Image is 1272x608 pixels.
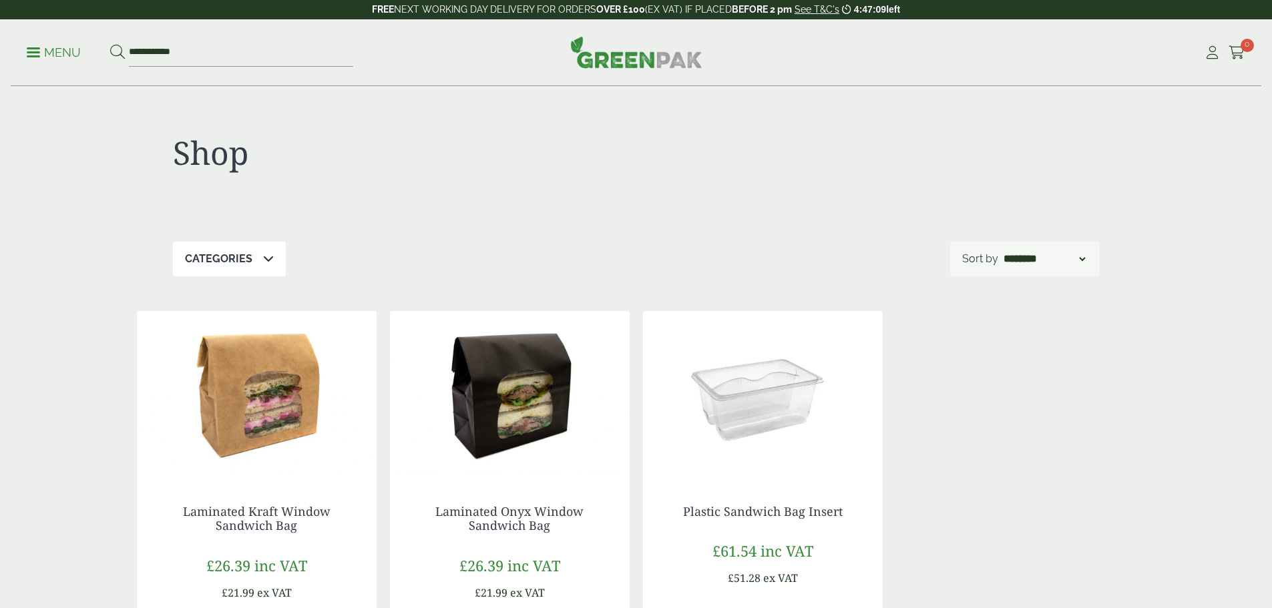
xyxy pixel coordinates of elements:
[257,585,292,600] span: ex VAT
[222,585,254,600] span: £21.99
[390,311,630,478] img: Laminated Black Sandwich Bag
[1204,46,1221,59] i: My Account
[254,555,307,575] span: inc VAT
[570,36,702,68] img: GreenPak Supplies
[507,555,560,575] span: inc VAT
[795,4,839,15] a: See T&C's
[596,4,645,15] strong: OVER £100
[183,503,331,534] a: Laminated Kraft Window Sandwich Bag
[962,251,998,267] p: Sort by
[510,585,545,600] span: ex VAT
[435,503,584,534] a: Laminated Onyx Window Sandwich Bag
[763,571,798,585] span: ex VAT
[185,251,252,267] p: Categories
[1229,43,1245,63] a: 0
[475,585,507,600] span: £21.99
[27,45,81,61] p: Menu
[712,541,757,561] span: £61.54
[173,133,636,172] h1: Shop
[761,541,813,561] span: inc VAT
[854,4,886,15] span: 4:47:09
[1229,46,1245,59] i: Cart
[459,555,503,575] span: £26.39
[137,311,377,478] img: Laminated Kraft Sandwich Bag
[886,4,900,15] span: left
[206,555,250,575] span: £26.39
[728,571,761,585] span: £51.28
[1241,39,1254,52] span: 0
[732,4,792,15] strong: BEFORE 2 pm
[1001,251,1088,267] select: Shop order
[643,311,883,478] img: Plastic Sandwich Bag insert
[372,4,394,15] strong: FREE
[683,503,843,519] a: Plastic Sandwich Bag Insert
[27,45,81,58] a: Menu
